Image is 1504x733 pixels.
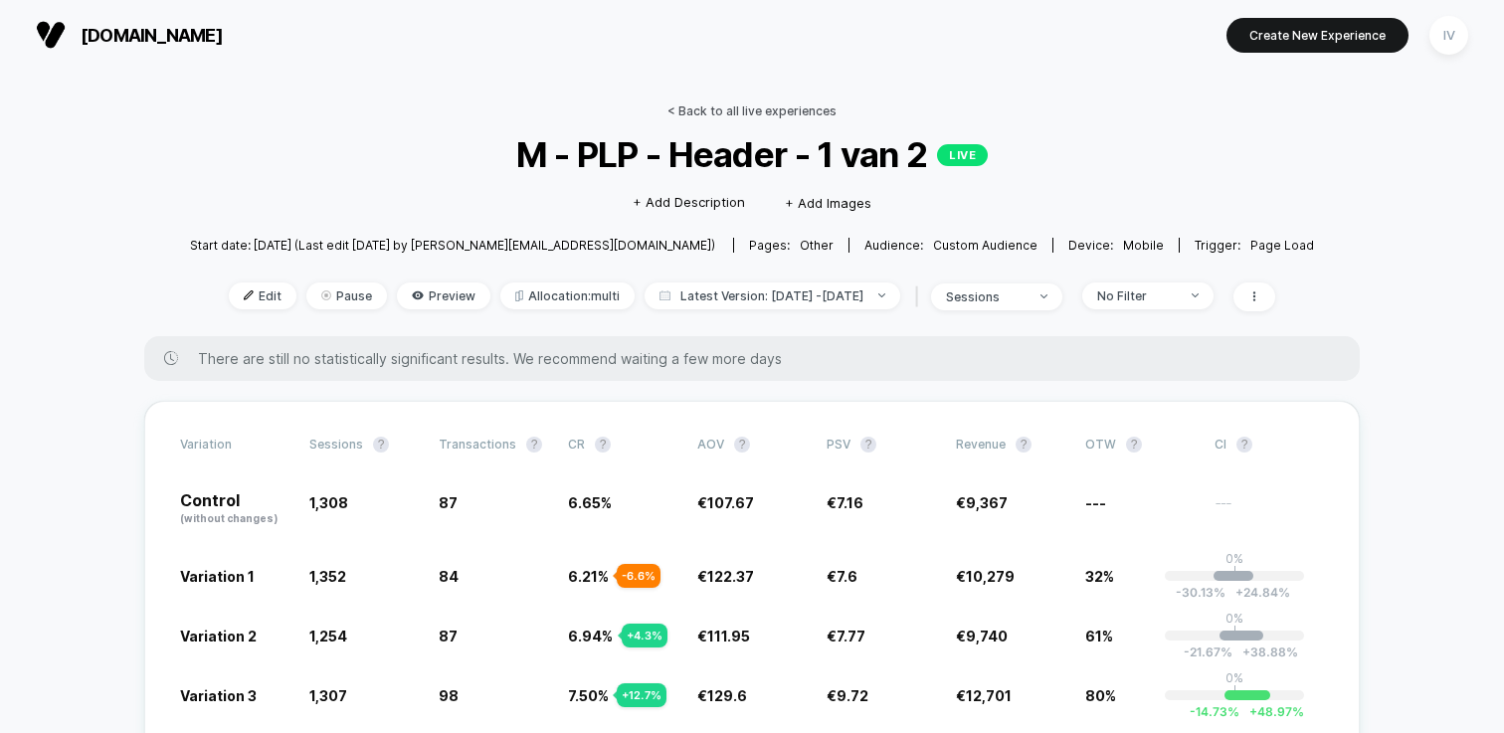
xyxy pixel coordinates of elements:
span: 6.65 % [568,494,612,511]
span: OTW [1085,437,1195,453]
span: 9.72 [837,687,868,704]
img: end [1192,293,1199,297]
p: 0% [1225,611,1243,626]
span: € [697,628,750,644]
span: Preview [397,282,490,309]
p: | [1232,685,1237,700]
span: (without changes) [180,512,278,524]
span: Transactions [439,437,516,452]
span: Custom Audience [933,238,1037,253]
span: CR [568,437,585,452]
div: Pages: [749,238,834,253]
span: € [827,628,865,644]
span: There are still no statistically significant results. We recommend waiting a few more days [198,350,1320,367]
div: Trigger: [1195,238,1314,253]
img: calendar [659,290,670,300]
span: 1,254 [309,628,347,644]
img: rebalance [515,290,523,301]
span: other [800,238,834,253]
span: 12,701 [966,687,1012,704]
span: € [827,568,857,585]
span: 38.88 % [1232,644,1298,659]
span: 6.21 % [568,568,609,585]
span: CI [1215,437,1324,453]
span: 7.6 [837,568,857,585]
div: Audience: [864,238,1037,253]
img: edit [244,290,254,300]
span: + Add Description [633,193,745,213]
button: ? [1126,437,1142,453]
span: 107.67 [707,494,754,511]
span: 24.84 % [1225,585,1290,600]
span: 122.37 [707,568,754,585]
div: sessions [946,289,1026,304]
span: 6.94 % [568,628,613,644]
span: 84 [439,568,459,585]
span: Page Load [1250,238,1314,253]
button: ? [526,437,542,453]
span: € [697,568,754,585]
span: mobile [1123,238,1164,253]
span: -14.73 % [1190,704,1239,719]
button: ? [373,437,389,453]
span: + [1235,585,1243,600]
button: ? [734,437,750,453]
span: 1,308 [309,494,348,511]
span: € [697,687,747,704]
span: | [910,282,931,311]
span: --- [1085,494,1106,511]
button: Create New Experience [1226,18,1409,53]
img: end [878,293,885,297]
div: No Filter [1097,288,1177,303]
span: € [956,494,1008,511]
span: € [956,628,1008,644]
span: Start date: [DATE] (Last edit [DATE] by [PERSON_NAME][EMAIL_ADDRESS][DOMAIN_NAME]) [190,238,715,253]
span: M - PLP - Header - 1 van 2 [247,133,1258,175]
div: - 6.6 % [617,564,660,588]
button: ? [1016,437,1032,453]
span: € [697,494,754,511]
span: € [956,687,1012,704]
span: 48.97 % [1239,704,1304,719]
span: 9,367 [966,494,1008,511]
button: ? [1236,437,1252,453]
p: | [1232,626,1237,641]
div: + 4.3 % [622,624,667,647]
span: + Add Images [785,195,871,211]
p: 0% [1225,551,1243,566]
span: 32% [1085,568,1114,585]
p: | [1232,566,1237,581]
span: 80% [1085,687,1116,704]
span: € [827,687,868,704]
img: end [321,290,331,300]
span: AOV [697,437,724,452]
span: 1,307 [309,687,347,704]
span: 87 [439,494,458,511]
span: Variation 2 [180,628,257,644]
img: end [1040,294,1047,298]
span: Device: [1052,238,1179,253]
div: IV [1429,16,1468,55]
span: 10,279 [966,568,1015,585]
span: 7.50 % [568,687,609,704]
span: 61% [1085,628,1113,644]
span: 87 [439,628,458,644]
span: 9,740 [966,628,1008,644]
span: --- [1215,497,1324,526]
span: 98 [439,687,459,704]
span: 111.95 [707,628,750,644]
span: Edit [229,282,296,309]
span: + [1242,644,1250,659]
button: ? [595,437,611,453]
span: -21.67 % [1184,644,1232,659]
button: [DOMAIN_NAME] [30,19,229,51]
span: [DOMAIN_NAME] [81,25,223,46]
span: Revenue [956,437,1006,452]
span: Variation 1 [180,568,255,585]
button: IV [1423,15,1474,56]
span: € [827,494,863,511]
span: -30.13 % [1176,585,1225,600]
span: Pause [306,282,387,309]
p: Control [180,492,289,526]
span: Sessions [309,437,363,452]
